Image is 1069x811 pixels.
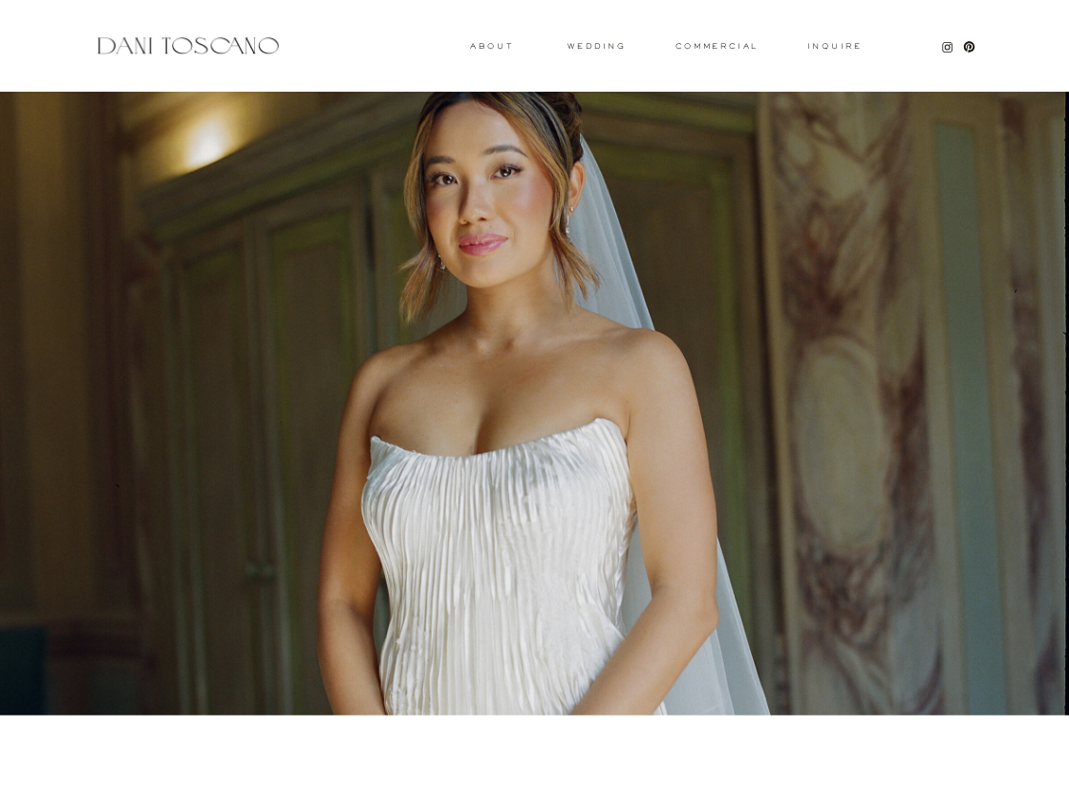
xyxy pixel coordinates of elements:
a: Inquire [806,43,864,52]
a: wedding [567,43,626,50]
a: commercial [675,43,758,50]
a: About [470,43,509,50]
